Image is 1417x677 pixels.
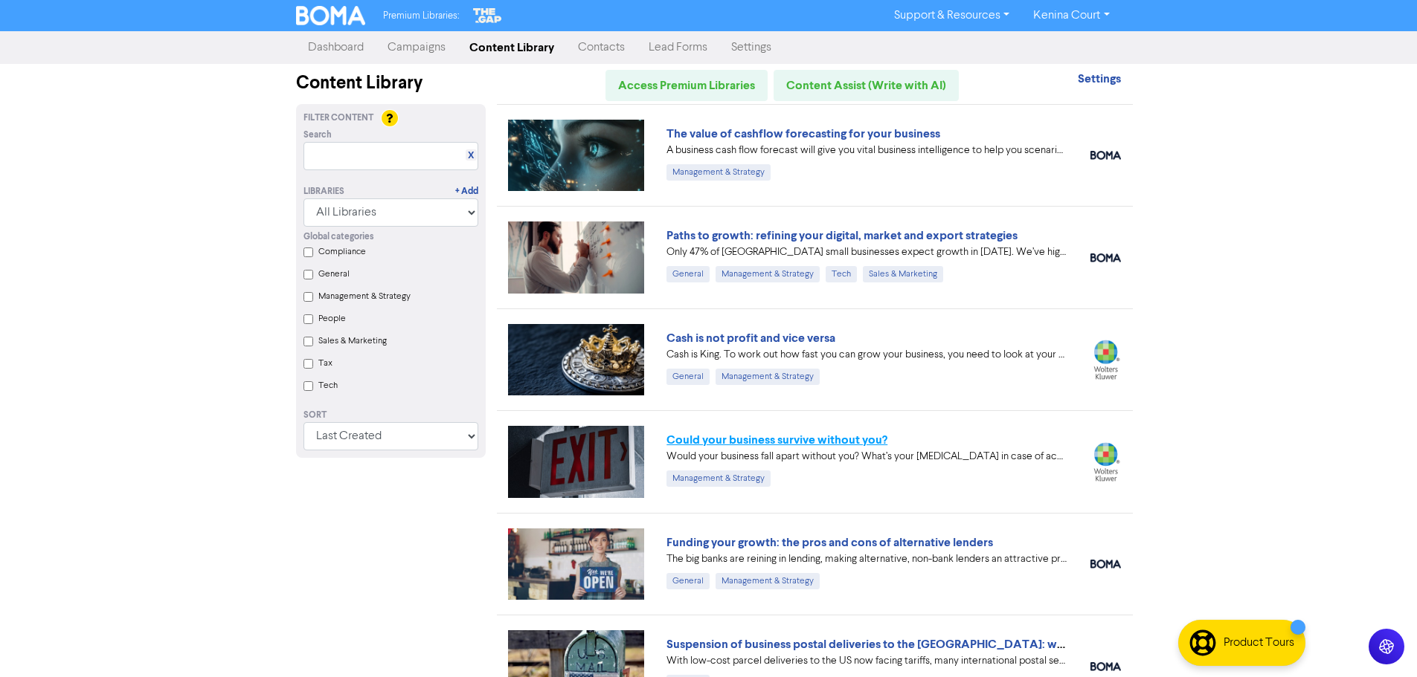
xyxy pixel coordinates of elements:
img: wolterskluwer [1090,442,1121,482]
div: Cash is King. To work out how fast you can grow your business, you need to look at your projected... [666,347,1068,363]
a: X [468,150,474,161]
a: Lead Forms [637,33,719,62]
a: Contacts [566,33,637,62]
iframe: Chat Widget [1343,606,1417,677]
img: The Gap [471,6,504,25]
label: Tech [318,379,338,392]
label: Sales & Marketing [318,334,387,348]
div: The big banks are reining in lending, making alternative, non-bank lenders an attractive proposit... [666,551,1068,567]
a: Suspension of business postal deliveries to the [GEOGRAPHIC_DATA]: what options do you have? [666,637,1190,652]
span: Premium Libraries: [383,11,459,21]
div: Management & Strategy [716,266,820,282]
div: Content Library [296,70,486,97]
div: With low-cost parcel deliveries to the US now facing tariffs, many international postal services ... [666,653,1068,669]
img: boma_accounting [1090,151,1121,160]
div: Management & Strategy [666,470,771,487]
div: Management & Strategy [716,573,820,589]
div: Would your business fall apart without you? What’s your Plan B in case of accident, illness, or j... [666,449,1068,464]
a: Support & Resources [882,4,1021,27]
label: Tax [318,357,332,370]
a: Kenina Court [1021,4,1121,27]
div: General [666,573,710,589]
div: Tech [826,266,857,282]
label: Compliance [318,245,366,259]
img: BOMA Logo [296,6,366,25]
a: Paths to growth: refining your digital, market and export strategies [666,228,1018,243]
div: Global categories [303,230,478,244]
a: Campaigns [376,33,457,62]
a: Could your business survive without you? [666,433,887,447]
div: General [666,369,710,385]
a: Dashboard [296,33,376,62]
div: Only 47% of New Zealand small businesses expect growth in 2025. We’ve highlighted four key ways y... [666,244,1068,260]
label: People [318,312,346,325]
img: wolterskluwer [1090,340,1121,379]
a: Funding your growth: the pros and cons of alternative lenders [666,535,993,550]
a: Access Premium Libraries [605,70,768,101]
label: Management & Strategy [318,290,411,303]
img: boma [1090,662,1121,671]
img: boma [1090,253,1121,262]
div: Sales & Marketing [863,266,943,282]
label: General [318,268,350,281]
a: The value of cashflow forecasting for your business [666,126,940,141]
div: General [666,266,710,282]
span: Search [303,129,332,142]
a: Content Library [457,33,566,62]
a: Cash is not profit and vice versa [666,331,835,346]
img: boma [1090,560,1121,569]
div: Management & Strategy [716,369,820,385]
a: + Add [455,185,478,198]
div: Filter Content [303,111,478,125]
div: A business cash flow forecast will give you vital business intelligence to help you scenario-plan... [666,143,1068,158]
a: Settings [1078,74,1121,85]
div: Libraries [303,185,344,198]
div: Sort [303,409,478,422]
strong: Settings [1078,71,1121,86]
a: Settings [719,33,783,62]
a: Content Assist (Write with AI) [774,70,959,101]
div: Management & Strategy [666,164,771,181]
